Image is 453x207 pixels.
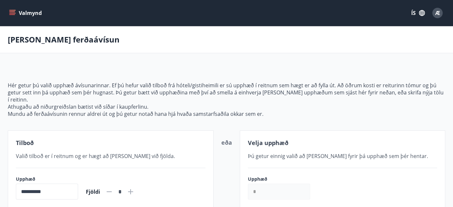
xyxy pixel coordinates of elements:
[16,152,175,160] span: Valið tilboð er í reitnum og er hægt að [PERSON_NAME] við fjölda.
[16,176,78,182] label: Upphæð
[408,7,428,19] button: ÍS
[16,139,34,147] span: Tilboð
[86,188,100,195] span: Fjöldi
[435,9,440,17] span: Æ
[430,5,445,21] button: Æ
[248,176,317,182] label: Upphæð
[8,103,445,110] p: Athugaðu að niðurgreiðslan bætist við síðar í kaupferlinu.
[221,139,232,146] span: eða
[248,139,288,147] span: Velja upphæð
[248,152,428,160] span: Þú getur einnig valið að [PERSON_NAME] fyrir þá upphæð sem þér hentar.
[8,34,120,45] p: [PERSON_NAME] ferðaávísun
[8,110,445,117] p: Mundu að ferðaávísunin rennur aldrei út og þú getur notað hana hjá hvaða samstarfsaðila okkar sem...
[8,7,44,19] button: menu
[8,82,445,103] p: Hér getur þú valið upphæð ávísunarinnar. Ef þú hefur valið tilboð frá hóteli/gistiheimili er sú u...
